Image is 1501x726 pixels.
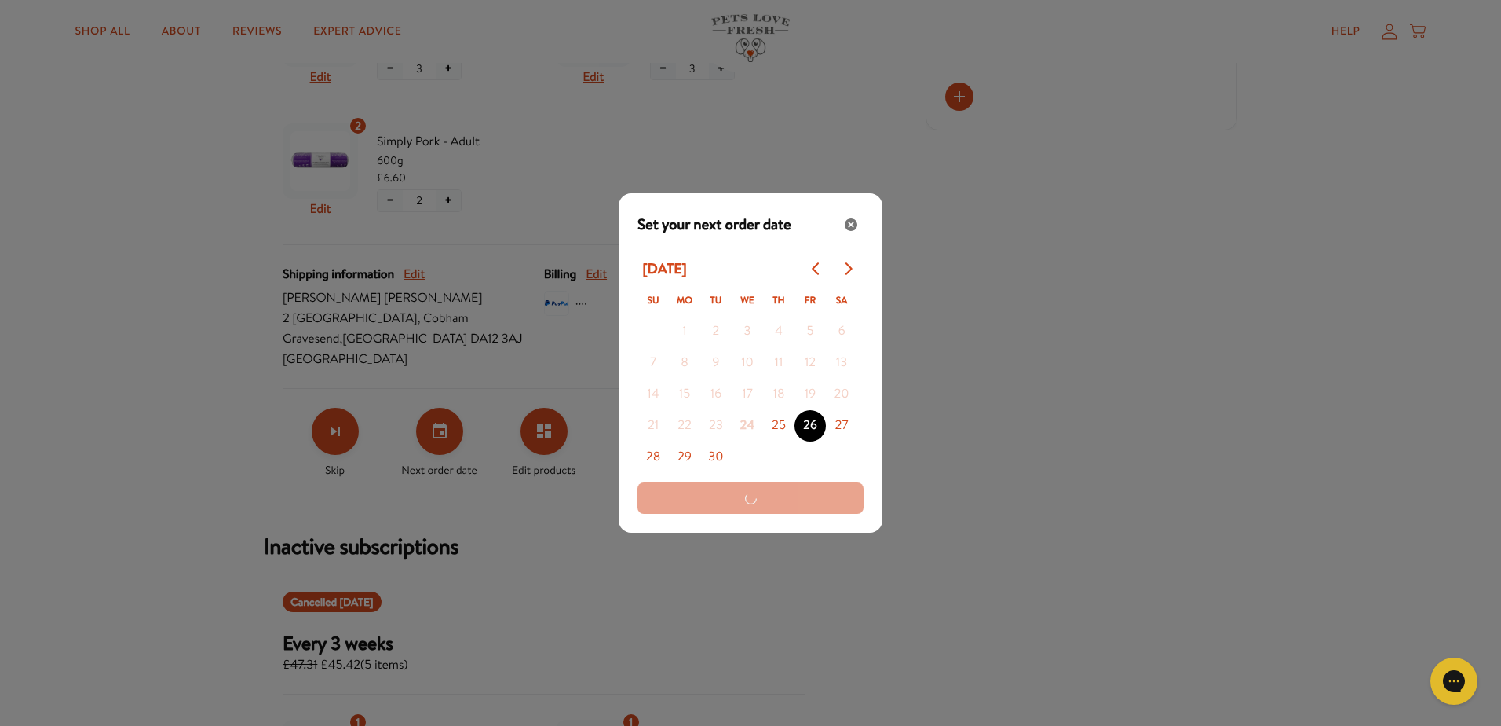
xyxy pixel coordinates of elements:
button: 3 [732,316,763,347]
button: 13 [826,347,857,379]
button: 10 [732,347,763,379]
button: Go to previous month [801,253,832,284]
button: 24 [732,410,763,442]
th: Saturday [826,284,857,316]
th: Friday [794,284,826,316]
div: [DATE] [637,255,692,283]
button: 27 [826,410,857,442]
button: 18 [763,379,794,410]
button: 21 [637,410,669,442]
button: 16 [700,379,732,410]
button: 17 [732,379,763,410]
button: 5 [794,316,826,347]
th: Wednesday [732,284,763,316]
th: Tuesday [700,284,732,316]
button: 26 [794,410,826,442]
button: 22 [669,410,700,442]
button: 9 [700,347,732,379]
th: Thursday [763,284,794,316]
button: 14 [637,379,669,410]
button: 23 [700,410,732,442]
button: Go to next month [832,253,864,284]
button: 7 [637,347,669,379]
button: 4 [763,316,794,347]
button: 15 [669,379,700,410]
button: 19 [794,379,826,410]
th: Sunday [637,284,669,316]
button: 1 [669,316,700,347]
button: 28 [637,442,669,473]
button: 11 [763,347,794,379]
iframe: Gorgias live chat messenger [1422,652,1485,710]
span: Set your next order date [637,214,791,236]
button: 12 [794,347,826,379]
button: 25 [763,410,794,442]
th: Monday [669,284,700,316]
button: 2 [700,316,732,347]
button: 8 [669,347,700,379]
button: Close [838,212,864,237]
button: 6 [826,316,857,347]
button: 30 [700,442,732,473]
button: 29 [669,442,700,473]
button: 20 [826,379,857,410]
